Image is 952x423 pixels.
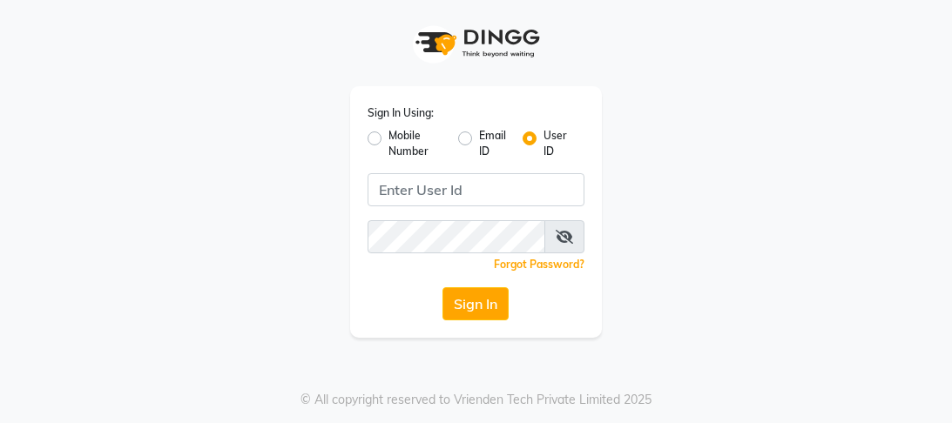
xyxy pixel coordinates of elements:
[442,287,509,320] button: Sign In
[368,220,546,253] input: Username
[479,128,509,159] label: Email ID
[406,17,545,69] img: logo1.svg
[368,105,434,121] label: Sign In Using:
[544,128,571,159] label: User ID
[494,258,584,271] a: Forgot Password?
[368,173,585,206] input: Username
[388,128,444,159] label: Mobile Number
